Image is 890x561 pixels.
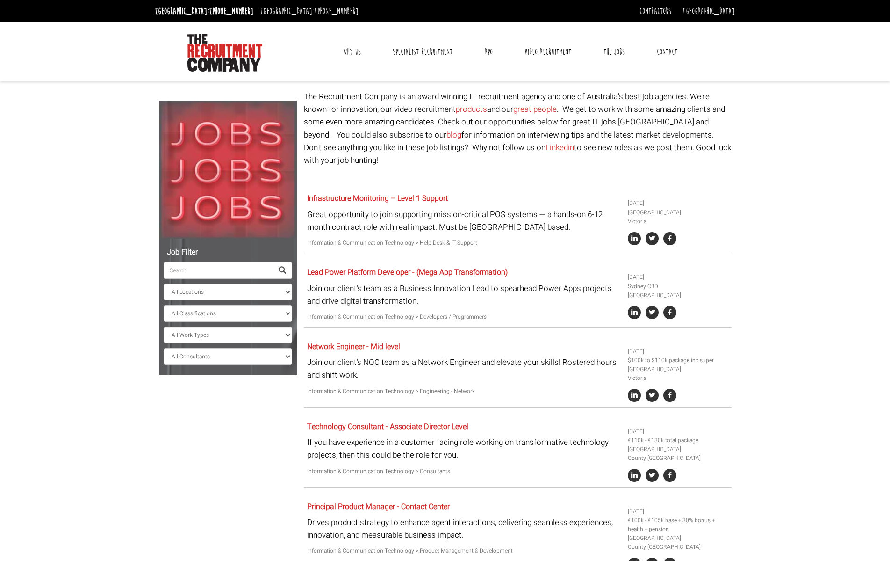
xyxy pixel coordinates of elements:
[545,142,574,153] a: Linkedin
[307,387,621,396] p: Information & Communication Technology > Engineering - Network
[307,282,621,307] p: Join our client’s team as a Business Innovation Lead to spearhead Power Apps projects and drive d...
[307,436,621,461] p: If you have experience in a customer facing role working on transformative technology projects, t...
[478,40,500,64] a: RPO
[304,90,732,167] p: The Recruitment Company is an award winning IT recruitment agency and one of Australia's best job...
[596,40,632,64] a: The Jobs
[628,445,728,463] li: [GEOGRAPHIC_DATA] County [GEOGRAPHIC_DATA]
[628,199,728,208] li: [DATE]
[639,6,671,16] a: Contractors
[628,427,728,436] li: [DATE]
[307,546,621,555] p: Information & Communication Technology > Product Management & Development
[628,516,728,534] li: €100k - €105k base + 30% bonus + health + pension
[628,534,728,552] li: [GEOGRAPHIC_DATA] County [GEOGRAPHIC_DATA]
[628,365,728,383] li: [GEOGRAPHIC_DATA] Victoria
[258,4,361,19] li: [GEOGRAPHIC_DATA]:
[683,6,735,16] a: [GEOGRAPHIC_DATA]
[307,421,468,432] a: Technology Consultant - Associate Director Level
[187,34,262,72] img: The Recruitment Company
[307,341,400,352] a: Network Engineer - Mid level
[307,208,621,233] p: Great opportunity to join supporting mission-critical POS systems — a hands-on 6-12 month contrac...
[307,193,448,204] a: Infrastructure Monitoring – Level 1 Support
[315,6,359,16] a: [PHONE_NUMBER]
[517,40,578,64] a: Video Recruitment
[307,516,621,541] p: Drives product strategy to enhance agent interactions, delivering seamless experiences, innovatio...
[307,356,621,381] p: Join our client’s NOC team as a Network Engineer and elevate your skills! Rostered hours and shif...
[209,6,253,16] a: [PHONE_NUMBER]
[164,248,292,257] h5: Job Filter
[628,347,728,356] li: [DATE]
[336,40,368,64] a: Why Us
[446,129,461,141] a: blog
[307,467,621,476] p: Information & Communication Technology > Consultants
[628,273,728,282] li: [DATE]
[628,436,728,445] li: €110k - €130k total package
[307,313,621,321] p: Information & Communication Technology > Developers / Programmers
[650,40,684,64] a: Contact
[307,267,508,278] a: Lead Power Platform Developer - (Mega App Transformation)
[386,40,459,64] a: Specialist Recruitment
[307,501,450,512] a: Principal Product Manager - Contact Center
[307,239,621,248] p: Information & Communication Technology > Help Desk & IT Support
[628,282,728,300] li: Sydney CBD [GEOGRAPHIC_DATA]
[159,101,297,239] img: Jobs, Jobs, Jobs
[628,507,728,516] li: [DATE]
[628,208,728,226] li: [GEOGRAPHIC_DATA] Victoria
[164,262,273,279] input: Search
[153,4,256,19] li: [GEOGRAPHIC_DATA]:
[456,103,487,115] a: products
[628,356,728,365] li: $100k to $110k package inc super
[513,103,557,115] a: great people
